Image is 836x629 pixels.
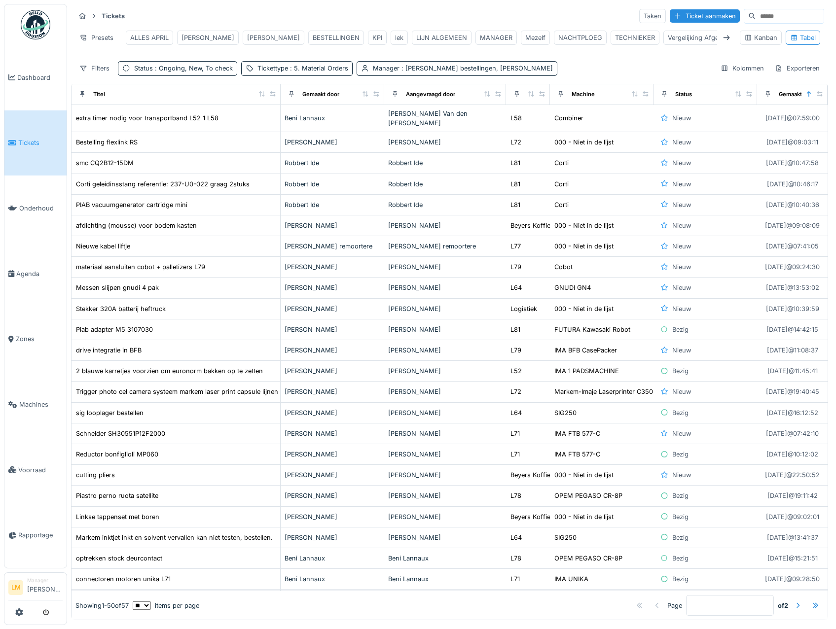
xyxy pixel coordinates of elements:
div: [PERSON_NAME] [388,429,502,438]
div: [DATE] @ 16:12:52 [766,408,818,418]
div: L52 [510,366,522,376]
div: [DATE] @ 19:40:45 [766,387,819,396]
div: [PERSON_NAME] [388,346,502,355]
span: Agenda [16,269,63,279]
div: PIAB vacuumgenerator cartridge mini [76,200,187,210]
div: Nieuwe kabel liftje [76,242,130,251]
div: IMA 1 PADSMACHINE [554,366,619,376]
div: Nieuw [672,138,691,147]
div: 000 - Niet in de lijst [554,512,614,522]
div: Manager [373,64,553,73]
div: Bestelling flexlink RS [76,138,138,147]
div: [PERSON_NAME] [285,429,380,438]
div: Nieuw [672,346,691,355]
span: Dashboard [17,73,63,82]
div: [PERSON_NAME] [285,325,380,334]
a: Machines [4,372,67,437]
div: L58 [510,113,522,123]
div: Nieuw [672,262,691,272]
div: extra timer nodig voor transportband L52 1 L58 [76,113,218,123]
div: Robbert Ide [285,179,380,189]
div: [PERSON_NAME] remoortere [388,242,502,251]
div: [PERSON_NAME] [388,262,502,272]
div: [PERSON_NAME] [388,325,502,334]
div: Trigger photo cel camera systeem markem laser print capsule lijnen [76,387,278,396]
div: [DATE] @ 10:47:58 [766,158,819,168]
div: Tabel [790,33,816,42]
strong: of 2 [778,601,788,610]
div: TECHNIEKER [615,33,655,42]
div: Nieuw [672,470,691,480]
span: Zones [16,334,63,344]
div: Nieuw [672,242,691,251]
div: Bezig [672,450,689,459]
div: Bezig [672,512,689,522]
div: [PERSON_NAME] Van den [PERSON_NAME] [388,109,502,128]
div: Logistiek [510,304,537,314]
div: [PERSON_NAME] [388,304,502,314]
div: Titel [93,90,105,99]
div: [PERSON_NAME] [182,33,234,42]
div: Nieuw [672,158,691,168]
div: Gemaakt door [302,90,339,99]
div: L81 [510,179,520,189]
div: Corti geleidinsstang referentie: 237-U0-022 graag 2stuks [76,179,250,189]
div: 000 - Niet in de lijst [554,138,614,147]
div: Filters [75,61,114,75]
a: Tickets [4,110,67,176]
div: L81 [510,200,520,210]
div: Beni Lannaux [285,554,380,563]
div: [PERSON_NAME] [285,491,380,500]
div: GNUDI GN4 [554,283,591,292]
div: Robbert Ide [285,158,380,168]
div: IMA FTB 577-C [554,450,600,459]
div: IMA FTB 577-C [554,429,600,438]
div: IMA BFB CasePacker [554,346,617,355]
div: Kolommen [716,61,768,75]
div: [PERSON_NAME] [388,408,502,418]
div: Piab adapter M5 3107030 [76,325,153,334]
div: 000 - Niet in de lijst [554,242,614,251]
div: [PERSON_NAME] [388,512,502,522]
div: Corti [554,158,569,168]
div: [PERSON_NAME] [388,450,502,459]
div: Mezelf [525,33,545,42]
a: Zones [4,307,67,372]
div: cutting pliers [76,470,115,480]
div: connectoren motoren unika L71 [76,574,171,584]
div: Nieuw [672,221,691,230]
div: Bezig [672,554,689,563]
div: Beni Lannaux [285,574,380,584]
div: Markem-Imaje Laserprinter C350 [554,387,653,396]
a: Onderhoud [4,175,67,241]
div: Cobot [554,262,573,272]
div: [DATE] @ 13:53:02 [766,283,819,292]
div: [PERSON_NAME] [388,387,502,396]
div: [PERSON_NAME] [285,512,380,522]
div: sig looplager bestellen [76,408,144,418]
div: Page [667,601,682,610]
div: [PERSON_NAME] [247,33,300,42]
div: Bezig [672,366,689,376]
div: L64 [510,408,522,418]
div: Showing 1 - 50 of 57 [75,601,129,610]
div: materiaal aansluiten cobot + palletizers L79 [76,262,205,272]
div: [DATE] @ 10:12:02 [766,450,818,459]
div: Beni Lannaux [388,554,502,563]
div: Nieuw [672,387,691,396]
div: [DATE] @ 13:41:37 [767,533,818,542]
span: : 5. Material Orders [288,65,348,72]
div: [PERSON_NAME] [388,491,502,500]
span: Tickets [18,138,63,147]
div: FUTURA Kawasaki Robot [554,325,630,334]
div: L78 [510,491,521,500]
a: Agenda [4,241,67,307]
div: [PERSON_NAME] [285,366,380,376]
a: Dashboard [4,45,67,110]
div: [DATE] @ 22:50:52 [765,470,820,480]
div: [PERSON_NAME] [285,221,380,230]
div: optrekken stock deurcontact [76,554,162,563]
div: L71 [510,429,520,438]
div: [PERSON_NAME] [388,138,502,147]
div: [DATE] @ 10:40:36 [766,200,819,210]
